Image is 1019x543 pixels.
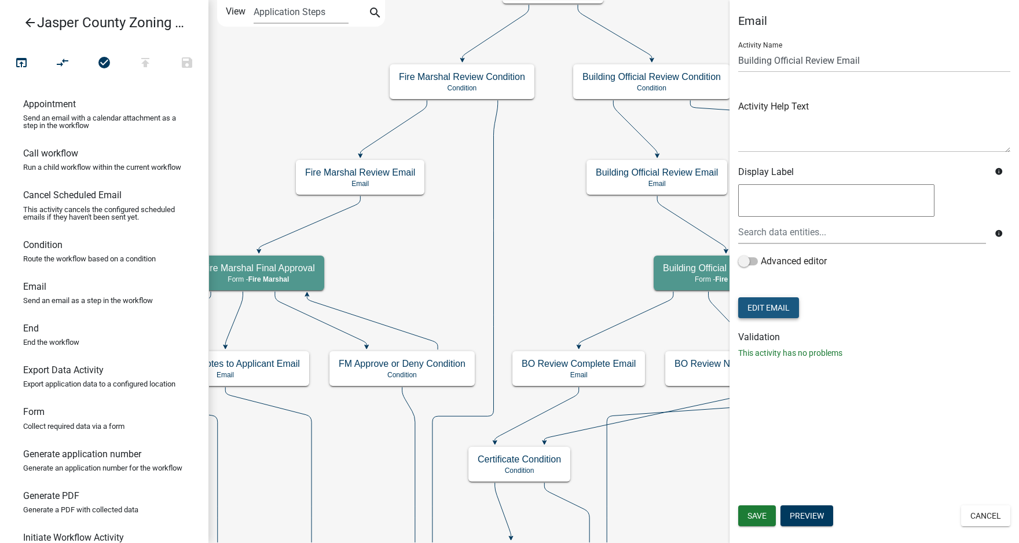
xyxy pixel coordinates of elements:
button: Edit Email [738,297,799,318]
button: Test Workflow [1,51,42,76]
button: Save [738,505,776,526]
i: compare_arrows [56,56,70,72]
p: Form - [202,275,315,283]
h6: Generate application number [23,449,141,460]
i: info [995,167,1003,176]
h6: Initiate Workflow Activity [23,532,124,543]
i: search [368,6,382,22]
h5: Fire Marshal Review Condition [399,71,525,82]
i: publish [138,56,152,72]
p: Generate a PDF with collected data [23,506,138,513]
h6: Generate PDF [23,490,79,501]
p: This activity cancels the configured scheduled emails if they haven't been sent yet. [23,206,185,221]
h5: FM Approve or Deny Condition [339,358,465,369]
p: Email [596,180,718,188]
button: search [366,5,384,23]
h6: Call workflow [23,148,78,159]
h5: Certificate Condition [478,454,561,465]
i: save [180,56,194,72]
h6: Validation [738,331,1010,342]
span: Save [747,511,767,520]
p: Email [522,371,636,379]
span: Fire Marshal [715,275,756,283]
p: Email [151,371,300,379]
p: Form - [663,275,788,283]
h5: BO Review Complete Email [522,358,636,369]
p: Condition [582,84,721,92]
h5: Building Official Review Condition [582,71,721,82]
span: Fire Marshal [248,275,289,283]
p: Send an email as a step in the workflow [23,297,153,304]
p: This activity has no problems [738,347,1010,359]
i: open_in_browser [14,56,28,72]
h5: Email [738,14,1010,28]
p: Send an email with a calendar attachment as a step in the workflow [23,114,185,129]
h6: End [23,323,39,334]
button: Cancel [961,505,1010,526]
h6: Export Data Activity [23,365,104,376]
input: Search data entities... [738,220,986,244]
h6: Form [23,406,45,417]
h5: FM Review Notes to Applicant Email [151,358,300,369]
p: Run a child workflow within the current workflow [23,163,181,171]
h6: Email [23,281,46,292]
p: Collect required data via a form [23,422,124,430]
button: Preview [780,505,833,526]
p: Condition [339,371,465,379]
p: Route the workflow based on a condition [23,255,156,263]
p: End the workflow [23,338,79,346]
p: Email [675,371,824,379]
div: Workflow actions [1,51,208,79]
i: check_circle [97,56,111,72]
p: Condition [478,467,561,475]
h5: Building Official Review Email [596,167,718,178]
button: Publish [124,51,166,76]
a: Jasper County Zoning Certificate [9,9,190,36]
p: Condition [399,84,525,92]
button: No problems [83,51,125,76]
label: Advanced editor [738,254,827,268]
i: arrow_back [23,16,37,32]
p: Export application data to a configured location [23,380,175,388]
h6: Cancel Scheduled Email [23,189,122,201]
i: info [995,229,1003,238]
h6: Appointment [23,99,76,110]
h5: Building Official Final Approval [663,263,788,274]
button: Save [166,51,208,76]
h5: Fire Marshal Final Approval [202,263,315,274]
p: Generate an application number for the workflow [23,464,182,472]
p: Email [305,180,415,188]
h6: Display Label [738,166,986,177]
h5: BO Review Notes to Applicant Email [675,358,824,369]
h6: Condition [23,239,63,250]
h5: Fire Marshal Review Email [305,167,415,178]
button: Auto Layout [42,51,83,76]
